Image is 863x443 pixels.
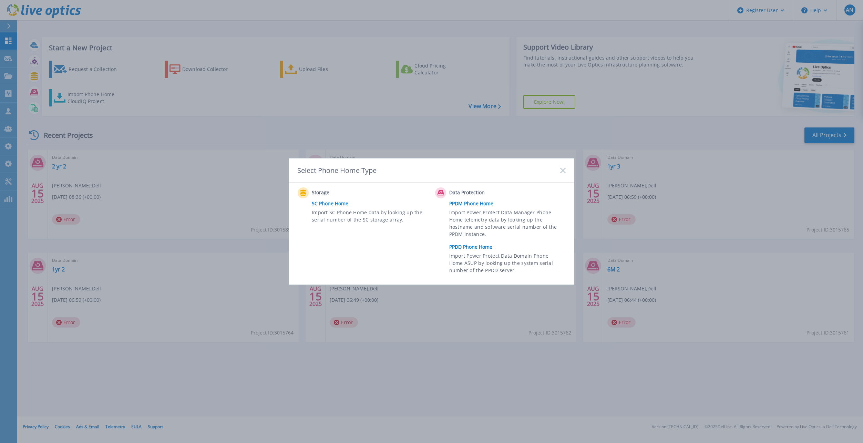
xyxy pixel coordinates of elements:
span: Import Power Protect Data Domain Phone Home ASUP by looking up the system serial number of the PP... [449,252,564,276]
div: Select Phone Home Type [297,166,377,175]
a: PPDD Phone Home [449,242,569,252]
a: PPDM Phone Home [449,198,569,209]
span: Import Power Protect Data Manager Phone Home telemetry data by looking up the hostname and softwa... [449,209,564,240]
a: SC Phone Home [312,198,432,209]
span: Storage [312,189,380,197]
span: Import SC Phone Home data by looking up the serial number of the SC storage array. [312,209,427,225]
span: Data Protection [449,189,518,197]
